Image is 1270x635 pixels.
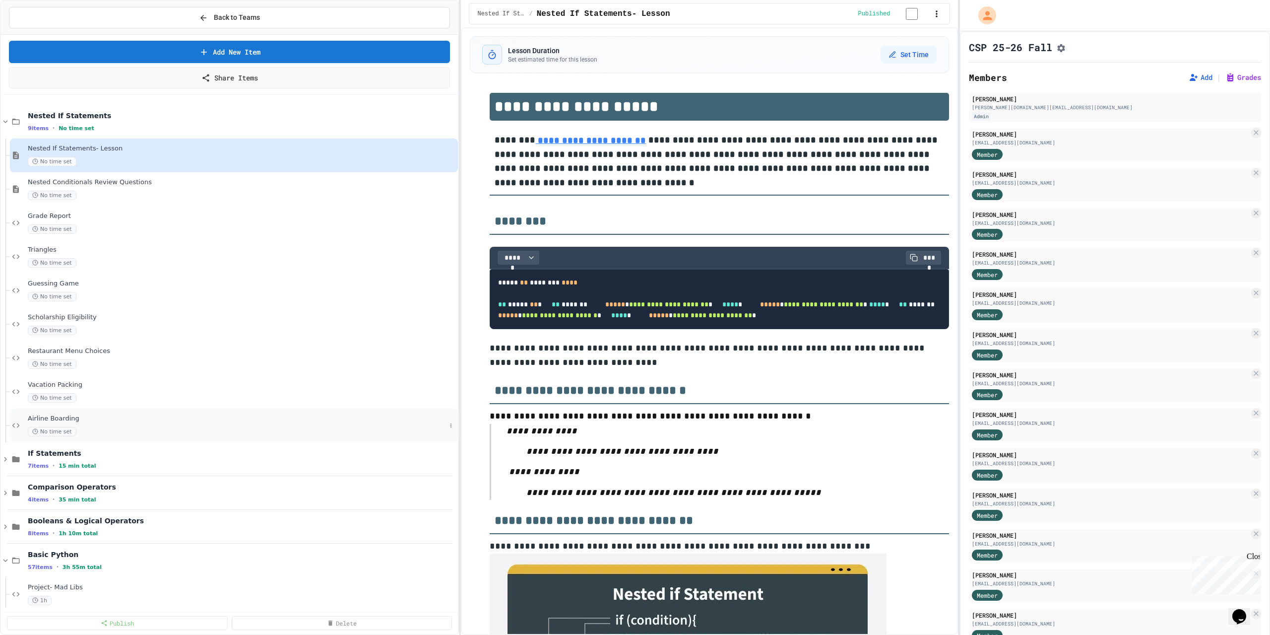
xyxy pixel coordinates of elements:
[57,563,59,571] span: •
[972,410,1249,419] div: [PERSON_NAME]
[972,250,1249,259] div: [PERSON_NAME]
[28,224,76,234] span: No time set
[881,46,937,64] button: Set Time
[972,531,1249,540] div: [PERSON_NAME]
[446,421,456,430] button: More options
[972,130,1249,139] div: [PERSON_NAME]
[972,259,1249,267] div: [EMAIL_ADDRESS][DOMAIN_NAME]
[1216,71,1221,83] span: |
[28,326,76,335] span: No time set
[969,71,1007,84] h2: Members
[59,530,98,537] span: 1h 10m total
[28,280,456,288] span: Guessing Game
[972,340,1249,347] div: [EMAIL_ADDRESS][DOMAIN_NAME]
[9,67,450,88] a: Share Items
[28,381,456,389] span: Vacation Packing
[214,12,260,23] span: Back to Teams
[977,551,998,560] span: Member
[232,616,452,630] a: Delete
[1056,41,1066,53] button: Assignment Settings
[9,41,450,63] a: Add New Item
[1188,552,1260,594] iframe: chat widget
[972,112,991,121] div: Admin
[1189,72,1212,82] button: Add
[972,290,1249,299] div: [PERSON_NAME]
[53,462,55,470] span: •
[969,40,1052,54] h1: CSP 25-26 Fall
[972,380,1249,387] div: [EMAIL_ADDRESS][DOMAIN_NAME]
[529,10,532,18] span: /
[28,347,456,355] span: Restaurant Menu Choices
[858,7,930,20] div: Content is published and visible to students
[28,191,76,200] span: No time set
[4,4,68,63] div: Chat with us now!Close
[28,530,49,537] span: 8 items
[508,56,597,64] p: Set estimated time for this lesson
[894,8,930,20] input: publish toggle
[977,591,998,600] span: Member
[9,7,450,28] button: Back to Teams
[537,8,670,20] span: Nested If Statements- Lesson
[28,415,446,423] span: Airline Boarding
[972,420,1249,427] div: [EMAIL_ADDRESS][DOMAIN_NAME]
[972,570,1249,579] div: [PERSON_NAME]
[28,111,456,120] span: Nested If Statements
[28,313,456,322] span: Scholarship Eligibility
[28,125,49,132] span: 9 items
[59,463,96,469] span: 15 min total
[1228,595,1260,625] iframe: chat widget
[28,496,49,503] span: 4 items
[28,246,456,254] span: Triangles
[972,139,1249,146] div: [EMAIL_ADDRESS][DOMAIN_NAME]
[972,94,1258,103] div: [PERSON_NAME]
[7,616,228,630] a: Publish
[977,310,998,319] span: Member
[977,511,998,520] span: Member
[28,178,456,187] span: Nested Conditionals Review Questions
[972,611,1249,620] div: [PERSON_NAME]
[28,583,456,592] span: Project- Mad Libs
[972,219,1249,227] div: [EMAIL_ADDRESS][DOMAIN_NAME]
[477,10,525,18] span: Nested If Statements
[28,393,76,403] span: No time set
[972,370,1249,379] div: [PERSON_NAME]
[28,292,76,301] span: No time set
[508,46,597,56] h3: Lesson Duration
[972,620,1249,628] div: [EMAIL_ADDRESS][DOMAIN_NAME]
[28,449,456,458] span: If Statements
[977,351,998,359] span: Member
[972,170,1249,179] div: [PERSON_NAME]
[972,460,1249,467] div: [EMAIL_ADDRESS][DOMAIN_NAME]
[28,564,53,570] span: 57 items
[28,144,456,153] span: Nested If Statements- Lesson
[972,450,1249,459] div: [PERSON_NAME]
[972,299,1249,307] div: [EMAIL_ADDRESS][DOMAIN_NAME]
[28,427,76,436] span: No time set
[59,496,96,503] span: 35 min total
[59,125,94,132] span: No time set
[28,550,456,559] span: Basic Python
[977,150,998,159] span: Member
[977,270,998,279] span: Member
[972,179,1249,187] div: [EMAIL_ADDRESS][DOMAIN_NAME]
[977,390,998,399] span: Member
[28,516,456,525] span: Booleans & Logical Operators
[972,540,1249,548] div: [EMAIL_ADDRESS][DOMAIN_NAME]
[858,10,890,18] span: Published
[28,596,52,605] span: 1h
[972,491,1249,499] div: [PERSON_NAME]
[63,564,102,570] span: 3h 55m total
[28,483,456,492] span: Comparison Operators
[977,430,998,439] span: Member
[977,471,998,480] span: Member
[972,500,1249,507] div: [EMAIL_ADDRESS][DOMAIN_NAME]
[968,4,999,27] div: My Account
[977,190,998,199] span: Member
[53,495,55,503] span: •
[53,124,55,132] span: •
[53,529,55,537] span: •
[28,359,76,369] span: No time set
[972,210,1249,219] div: [PERSON_NAME]
[972,580,1249,587] div: [EMAIL_ADDRESS][DOMAIN_NAME]
[28,463,49,469] span: 7 items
